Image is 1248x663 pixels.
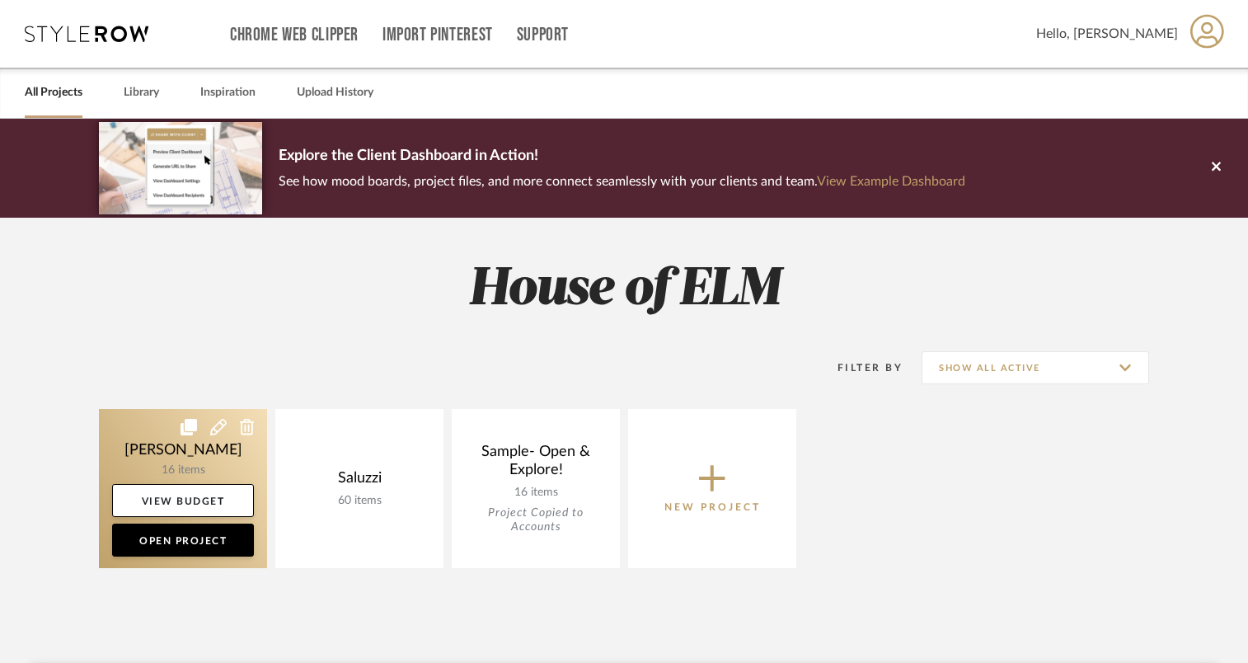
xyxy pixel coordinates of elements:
a: Chrome Web Clipper [230,28,359,42]
a: Import Pinterest [382,28,493,42]
div: Project Copied to Accounts [465,506,607,534]
a: All Projects [25,82,82,104]
a: Library [124,82,159,104]
a: View Budget [112,484,254,517]
p: New Project [664,499,761,515]
p: See how mood boards, project files, and more connect seamlessly with your clients and team. [279,170,965,193]
h2: House of ELM [30,259,1218,321]
a: Open Project [112,524,254,557]
a: Support [517,28,569,42]
span: Hello, [PERSON_NAME] [1036,24,1178,44]
div: Filter By [816,360,903,376]
button: New Project [628,409,796,568]
img: d5d033c5-7b12-40c2-a960-1ecee1989c38.png [99,122,262,214]
a: View Example Dashboard [817,175,965,188]
div: 16 items [465,486,607,500]
a: Inspiration [200,82,256,104]
div: 60 items [289,494,430,508]
div: Sample- Open & Explore! [465,443,607,486]
a: Upload History [297,82,373,104]
div: Saluzzi [289,469,430,494]
p: Explore the Client Dashboard in Action! [279,143,965,170]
